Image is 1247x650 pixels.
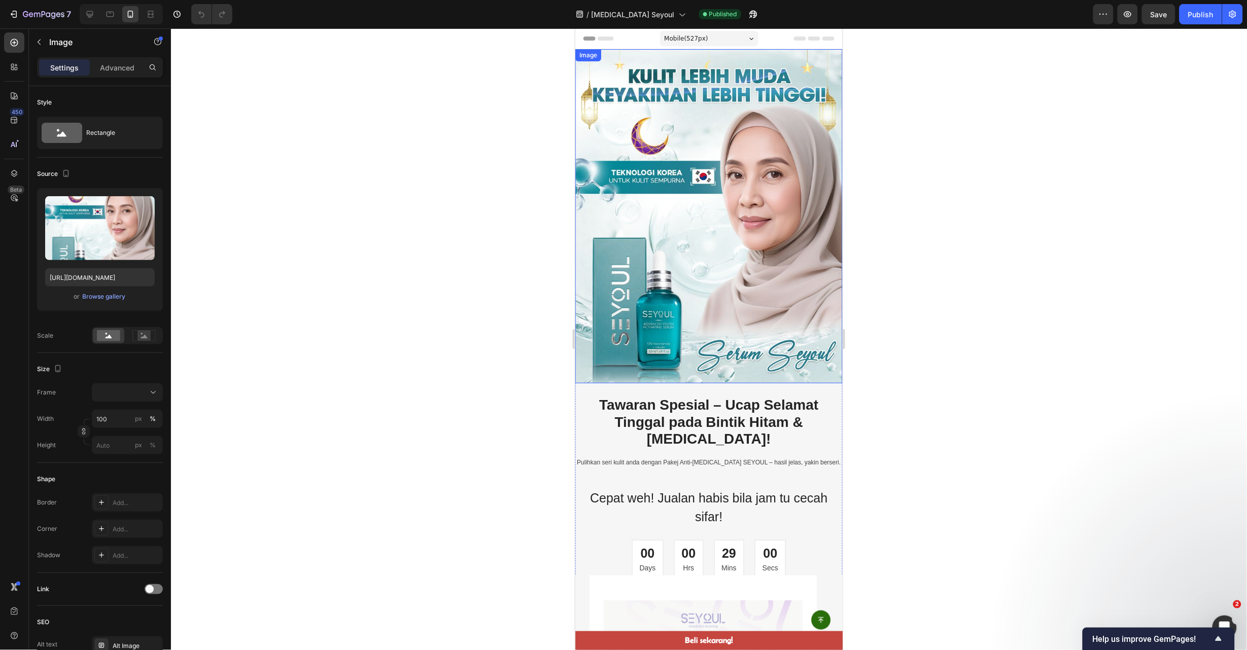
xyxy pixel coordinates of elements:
[4,4,76,24] button: 7
[1233,600,1241,608] span: 2
[37,640,57,649] div: Alt text
[10,108,24,116] div: 450
[37,441,56,450] label: Height
[575,28,843,650] iframe: Design area
[1093,633,1225,645] button: Show survey - Help us improve GemPages!
[135,414,142,423] div: px
[83,292,126,301] div: Browse gallery
[92,436,163,454] input: px%
[113,498,160,508] div: Add...
[191,4,232,24] div: Undo/Redo
[135,441,142,450] div: px
[132,439,145,451] button: %
[37,524,57,533] div: Corner
[37,498,57,507] div: Border
[92,410,163,428] input: px%
[37,414,54,423] label: Width
[37,167,72,181] div: Source
[49,36,135,48] p: Image
[37,618,49,627] div: SEO
[82,292,126,302] button: Browse gallery
[1142,4,1175,24] button: Save
[37,363,64,376] div: Size
[709,10,737,19] span: Published
[50,62,79,73] p: Settings
[147,413,159,425] button: px
[1180,4,1222,24] button: Publish
[592,9,675,20] span: [MEDICAL_DATA] Seyoul
[150,414,156,423] div: %
[37,331,53,340] div: Scale
[587,9,590,20] span: /
[147,439,159,451] button: px
[113,525,160,534] div: Add...
[37,475,55,484] div: Shape
[66,8,71,20] p: 7
[1188,9,1214,20] div: Publish
[8,186,24,194] div: Beta
[86,121,148,145] div: Rectangle
[37,388,56,397] label: Frame
[100,62,134,73] p: Advanced
[1151,10,1167,19] span: Save
[1093,634,1213,644] span: Help us improve GemPages!
[37,551,60,560] div: Shadow
[1213,616,1237,640] iframe: Intercom live chat
[37,98,52,107] div: Style
[37,585,49,594] div: Link
[132,413,145,425] button: %
[150,441,156,450] div: %
[45,268,155,286] input: https://example.com/image.jpg
[113,551,160,560] div: Add...
[74,291,80,303] span: or
[45,196,155,260] img: preview-image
